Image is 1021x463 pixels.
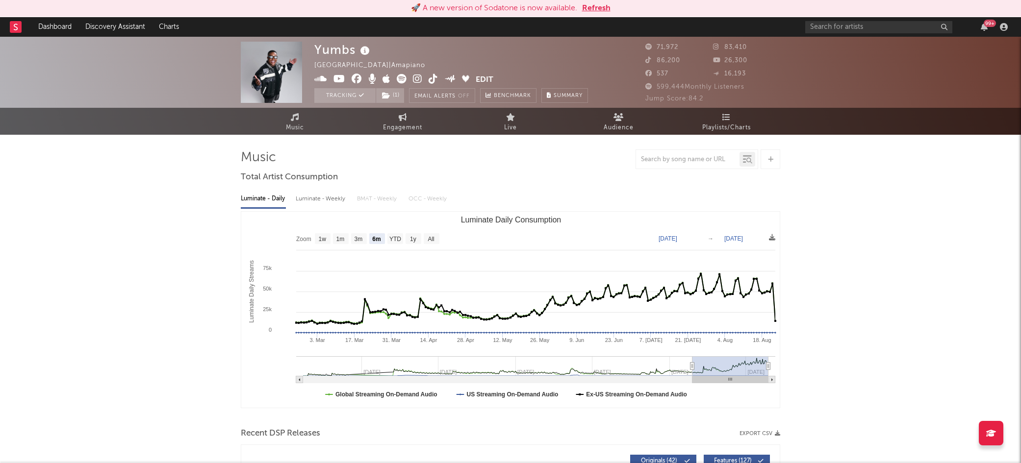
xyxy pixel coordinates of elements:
text: Luminate Daily Streams [248,260,255,322]
span: Audience [604,122,634,134]
span: 599,444 Monthly Listeners [645,84,744,90]
button: Refresh [582,2,611,14]
span: 83,410 [713,44,747,50]
span: Summary [554,93,583,98]
text: 1y [410,236,416,243]
text: 21. [DATE] [675,337,701,343]
a: Benchmark [480,88,536,103]
button: Export CSV [740,431,780,437]
span: ( 1 ) [376,88,405,103]
text: 1w [319,236,327,243]
text: 18. Aug [753,337,771,343]
span: Music [286,122,304,134]
text: [DATE] [659,235,677,242]
svg: Luminate Daily Consumption [241,212,780,408]
text: 3m [355,236,363,243]
a: Dashboard [31,17,78,37]
div: Yumbs [314,42,372,58]
text: 75k [263,265,272,271]
a: Playlists/Charts [672,108,780,135]
text: 3. Mar [310,337,326,343]
text: 14. Apr [420,337,437,343]
span: 16,193 [713,71,746,77]
button: Edit [476,74,493,86]
button: Summary [541,88,588,103]
div: 🚀 A new version of Sodatone is now available. [411,2,577,14]
text: 4. Aug [717,337,733,343]
button: Email AlertsOff [409,88,475,103]
span: 86,200 [645,57,680,64]
text: Ex-US Streaming On-Demand Audio [586,391,687,398]
span: Live [504,122,517,134]
text: [DATE] [724,235,743,242]
div: 99 + [984,20,996,27]
text: Luminate Daily Consumption [461,216,562,224]
text: 31. Mar [383,337,401,343]
text: 26. May [530,337,550,343]
text: 1m [336,236,345,243]
em: Off [458,94,470,99]
input: Search by song name or URL [636,156,740,164]
text: Global Streaming On-Demand Audio [335,391,437,398]
span: 26,300 [713,57,747,64]
span: 537 [645,71,668,77]
text: Zoom [296,236,311,243]
text: 7. [DATE] [639,337,663,343]
text: 6m [372,236,381,243]
text: YTD [389,236,401,243]
span: 71,972 [645,44,678,50]
div: Luminate - Weekly [296,191,347,207]
text: 9. Jun [569,337,584,343]
span: Recent DSP Releases [241,428,320,439]
text: All [428,236,434,243]
span: Benchmark [494,90,531,102]
a: Engagement [349,108,457,135]
text: 28. Apr [457,337,474,343]
span: Engagement [383,122,422,134]
button: (1) [376,88,404,103]
text: 25k [263,306,272,312]
input: Search for artists [805,21,952,33]
a: Audience [564,108,672,135]
button: Tracking [314,88,376,103]
div: Luminate - Daily [241,191,286,207]
span: Total Artist Consumption [241,171,338,183]
a: Charts [152,17,186,37]
span: Jump Score: 84.2 [645,96,703,102]
text: 17. Mar [345,337,364,343]
text: 12. May [493,337,512,343]
div: [GEOGRAPHIC_DATA] | Amapiano [314,60,436,72]
span: Playlists/Charts [702,122,751,134]
text: → [708,235,714,242]
text: US Streaming On-Demand Audio [467,391,559,398]
text: 0 [269,327,272,333]
text: 23. Jun [605,337,623,343]
text: 50k [263,286,272,292]
a: Discovery Assistant [78,17,152,37]
button: 99+ [981,23,988,31]
a: Live [457,108,564,135]
a: Music [241,108,349,135]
